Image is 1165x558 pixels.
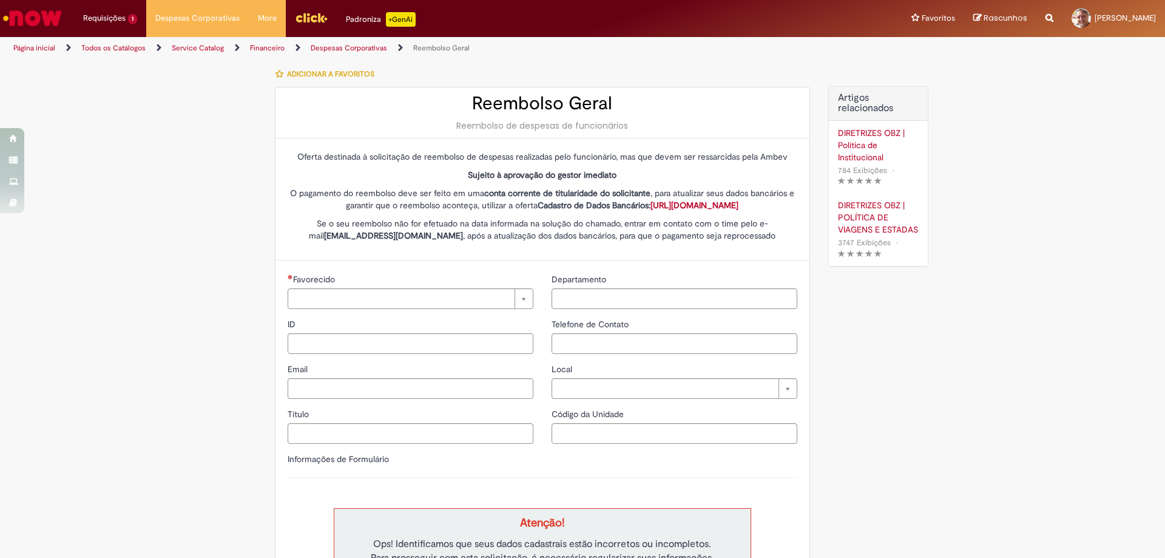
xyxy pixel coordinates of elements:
span: 3747 Exibições [838,237,891,248]
a: DIRETRIZES OBZ | Política de Institucional [838,127,919,163]
img: click_logo_yellow_360x200.png [295,9,328,27]
a: Service Catalog [172,43,224,53]
input: Código da Unidade [552,423,797,444]
a: Todos os Catálogos [81,43,146,53]
input: Telefone de Contato [552,333,797,354]
span: [PERSON_NAME] [1095,13,1156,23]
span: Email [288,364,310,375]
h3: Artigos relacionados [838,93,919,114]
span: 784 Exibições [838,165,887,175]
span: More [258,12,277,24]
a: [URL][DOMAIN_NAME] [650,200,738,211]
input: Departamento [552,288,797,309]
span: Adicionar a Favoritos [287,69,374,79]
span: Despesas Corporativas [155,12,240,24]
p: Se o seu reembolso não for efetuado na data informada na solução do chamado, entrar em contato co... [288,217,797,242]
button: Adicionar a Favoritos [275,61,381,87]
label: Informações de Formulário [288,454,389,464]
strong: [EMAIL_ADDRESS][DOMAIN_NAME] [324,230,463,241]
span: Código da Unidade [552,409,626,420]
a: Rascunhos [973,13,1027,24]
strong: Atenção! [520,515,564,530]
span: • [890,162,897,179]
a: Limpar campo Local [552,378,797,399]
a: Limpar campo Favorecido [288,288,533,309]
p: O pagamento do reembolso deve ser feito em uma , para atualizar seus dados bancários e garantir q... [288,187,797,211]
input: Email [288,378,533,399]
span: Departamento [552,274,609,285]
input: ID [288,333,533,354]
img: ServiceNow [1,6,64,30]
span: Necessários [288,274,293,279]
span: Necessários - Favorecido [293,274,337,285]
span: • [893,234,900,251]
div: Reembolso de despesas de funcionários [288,120,797,132]
span: 1 [128,14,137,24]
a: Página inicial [13,43,55,53]
span: Título [288,409,311,420]
div: Padroniza [346,12,416,27]
input: Título [288,423,533,444]
strong: Cadastro de Dados Bancários: [538,200,738,211]
strong: Sujeito à aprovação do gestor imediato [468,169,616,180]
span: Local [552,364,575,375]
strong: conta corrente de titularidade do solicitante [484,188,650,199]
p: +GenAi [386,12,416,27]
span: Rascunhos [984,12,1027,24]
p: Oferta destinada à solicitação de reembolso de despesas realizadas pelo funcionário, mas que deve... [288,151,797,163]
a: Despesas Corporativas [311,43,387,53]
a: Reembolso Geral [413,43,470,53]
span: Favoritos [922,12,955,24]
span: ID [288,319,298,330]
h2: Reembolso Geral [288,94,797,114]
a: DIRETRIZES OBZ | POLÍTICA DE VIAGENS E ESTADAS [838,199,919,236]
ul: Trilhas de página [9,37,768,60]
span: Ops! Identificamos que seus dados cadastrais estão incorretos ou incompletos. [373,538,711,550]
span: Telefone de Contato [552,319,631,330]
span: Requisições [83,12,126,24]
a: Financeiro [250,43,285,53]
